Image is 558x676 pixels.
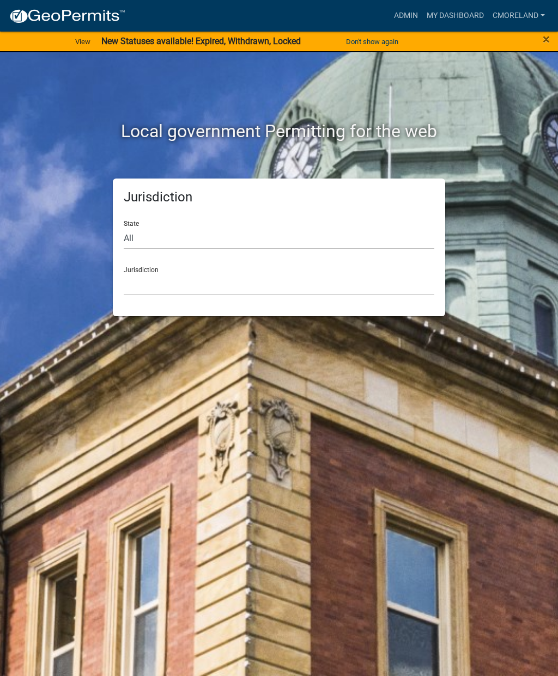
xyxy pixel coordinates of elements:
[488,5,549,26] a: cmoreland
[124,189,434,205] h5: Jurisdiction
[390,5,422,26] a: Admin
[543,32,550,47] span: ×
[422,5,488,26] a: My Dashboard
[342,33,403,51] button: Don't show again
[543,33,550,46] button: Close
[26,121,532,142] h2: Local government Permitting for the web
[101,36,301,46] strong: New Statuses available! Expired, Withdrawn, Locked
[71,33,95,51] a: View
